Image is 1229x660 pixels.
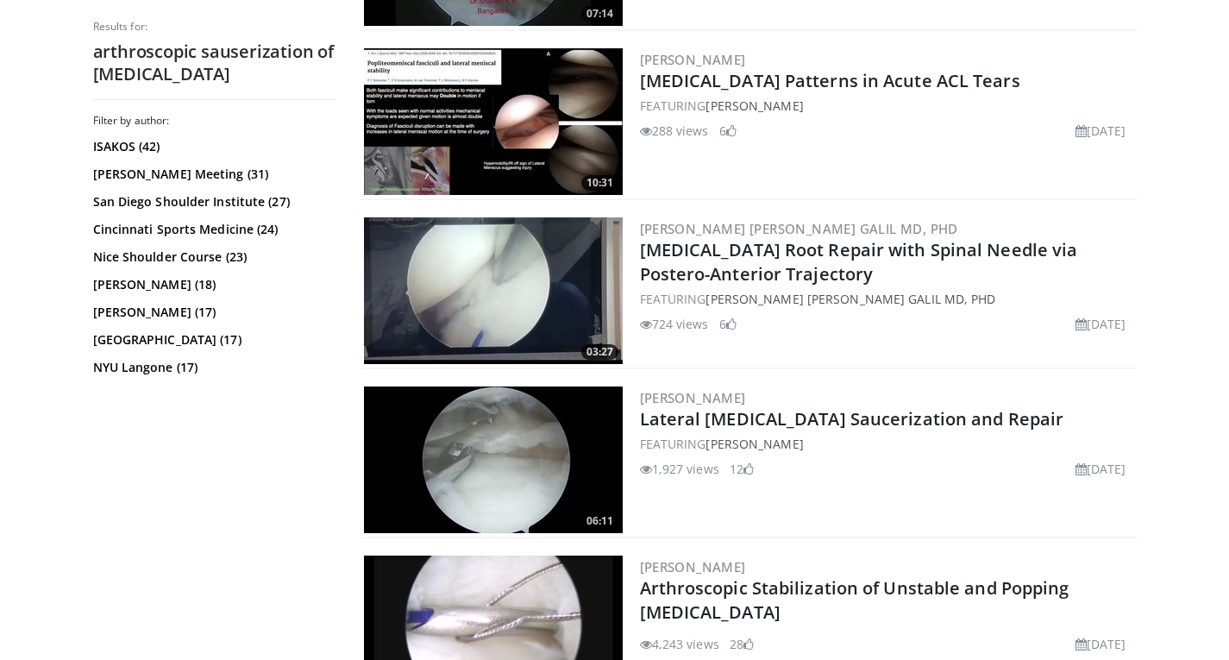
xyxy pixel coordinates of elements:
[640,51,746,68] a: [PERSON_NAME]
[581,513,618,529] span: 06:11
[640,407,1064,431] a: Lateral [MEDICAL_DATA] Saucerization and Repair
[93,248,330,266] a: Nice Shoulder Course (23)
[364,48,623,195] img: 668c1cee-1ff6-46bb-913b-50f69012f802.300x170_q85_crop-smart_upscale.jpg
[640,576,1069,624] a: Arthroscopic Stabilization of Unstable and Popping [MEDICAL_DATA]
[640,122,709,140] li: 288 views
[1075,635,1126,653] li: [DATE]
[364,387,623,533] img: 99bf0cc4-5307-4336-8e55-a6152a25f8d7.300x170_q85_crop-smart_upscale.jpg
[581,6,618,22] span: 07:14
[640,558,746,575] a: [PERSON_NAME]
[93,166,330,183] a: [PERSON_NAME] Meeting (31)
[640,435,1133,453] div: FEATURING
[730,460,754,478] li: 12
[93,359,330,376] a: NYU Langone (17)
[93,304,330,321] a: [PERSON_NAME] (17)
[640,290,1133,308] div: FEATURING
[1075,122,1126,140] li: [DATE]
[640,238,1078,286] a: [MEDICAL_DATA] Root Repair with Spinal Needle via Postero-Anterior Trajectory
[640,635,719,653] li: 4,243 views
[364,48,623,195] a: 10:31
[93,20,335,34] p: Results for:
[93,193,330,211] a: San Diego Shoulder Institute (27)
[93,221,330,238] a: Cincinnati Sports Medicine (24)
[581,344,618,360] span: 03:27
[640,460,719,478] li: 1,927 views
[705,436,803,452] a: [PERSON_NAME]
[640,69,1020,92] a: [MEDICAL_DATA] Patterns in Acute ACL Tears
[640,389,746,406] a: [PERSON_NAME]
[705,291,995,307] a: [PERSON_NAME] [PERSON_NAME] Galil MD, PhD
[93,41,335,85] h2: arthroscopic sauserization of [MEDICAL_DATA]
[719,315,737,333] li: 6
[93,276,330,293] a: [PERSON_NAME] (18)
[93,114,335,128] h3: Filter by author:
[364,387,623,533] a: 06:11
[364,217,623,364] a: 03:27
[93,138,330,155] a: ISAKOS (42)
[364,217,623,364] img: a362fb8a-f59e-4437-a272-4bf476c7affd.300x170_q85_crop-smart_upscale.jpg
[581,175,618,191] span: 10:31
[705,97,803,114] a: [PERSON_NAME]
[640,220,958,237] a: [PERSON_NAME] [PERSON_NAME] Galil MD, PhD
[1075,315,1126,333] li: [DATE]
[640,97,1133,115] div: FEATURING
[719,122,737,140] li: 6
[1075,460,1126,478] li: [DATE]
[640,315,709,333] li: 724 views
[93,331,330,349] a: [GEOGRAPHIC_DATA] (17)
[730,635,754,653] li: 28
